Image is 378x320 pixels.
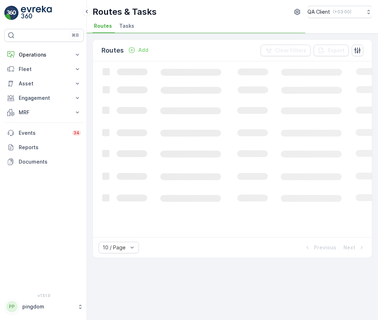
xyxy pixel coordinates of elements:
[303,243,337,252] button: Previous
[333,9,351,15] p: ( +03:00 )
[4,48,84,62] button: Operations
[4,62,84,76] button: Fleet
[343,243,366,252] button: Next
[307,6,372,18] button: QA Client(+03:00)
[4,155,84,169] a: Documents
[93,6,157,18] p: Routes & Tasks
[19,129,68,137] p: Events
[4,6,19,20] img: logo
[73,130,80,136] p: 34
[19,51,69,58] p: Operations
[6,301,18,312] div: PP
[4,91,84,105] button: Engagement
[19,144,81,151] p: Reports
[343,244,355,251] p: Next
[125,46,151,54] button: Add
[4,76,84,91] button: Asset
[275,47,306,54] p: Clear Filters
[4,140,84,155] a: Reports
[314,45,349,56] button: Export
[4,105,84,120] button: MRF
[138,46,148,54] p: Add
[22,303,74,310] p: pingdom
[94,22,112,30] span: Routes
[19,66,69,73] p: Fleet
[72,32,79,38] p: ⌘B
[4,126,84,140] a: Events34
[4,293,84,298] span: v 1.51.0
[21,6,52,20] img: logo_light-DOdMpM7g.png
[102,45,124,55] p: Routes
[19,94,69,102] p: Engagement
[4,299,84,314] button: PPpingdom
[328,47,345,54] p: Export
[314,244,336,251] p: Previous
[19,80,69,87] p: Asset
[19,109,69,116] p: MRF
[307,8,330,15] p: QA Client
[119,22,134,30] span: Tasks
[261,45,311,56] button: Clear Filters
[19,158,81,165] p: Documents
